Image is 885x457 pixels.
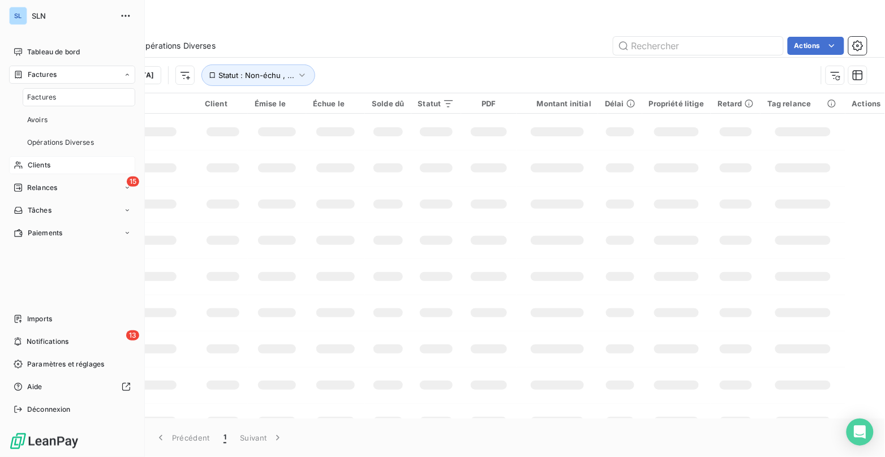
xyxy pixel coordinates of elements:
span: Opérations Diverses [139,40,216,51]
span: SLN [32,11,113,20]
span: Tableau de bord [27,47,80,57]
span: Aide [27,382,42,392]
span: Factures [27,92,56,102]
div: Actions [852,99,881,108]
button: 1 [217,426,233,450]
div: SL [9,7,27,25]
span: Notifications [27,337,68,347]
span: 1 [224,432,226,443]
div: Délai [605,99,635,108]
span: Tâches [28,205,51,215]
div: Solde dû [372,99,404,108]
div: Open Intercom Messenger [847,419,874,446]
span: 13 [126,330,139,340]
div: Statut [418,99,455,108]
span: Opérations Diverses [27,137,94,148]
span: Clients [28,160,50,170]
span: Déconnexion [27,404,71,415]
button: Statut : Non-échu , ... [201,64,315,86]
div: Montant initial [523,99,591,108]
button: Actions [788,37,844,55]
div: Échue le [313,99,358,108]
button: Précédent [148,426,217,450]
div: Émise le [255,99,299,108]
div: Propriété litige [649,99,704,108]
span: Statut : Non-échu , ... [218,71,294,80]
span: Relances [27,183,57,193]
div: Tag relance [767,99,839,108]
span: Factures [28,70,57,80]
input: Rechercher [613,37,783,55]
span: Imports [27,314,52,324]
div: Retard [718,99,754,108]
span: Paiements [28,228,62,238]
span: Paramètres et réglages [27,359,104,369]
span: 15 [127,176,139,187]
img: Logo LeanPay [9,432,79,450]
a: Aide [9,378,135,396]
div: PDF [468,99,509,108]
button: Suivant [233,426,290,450]
div: Client [205,99,241,108]
span: Avoirs [27,115,48,125]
